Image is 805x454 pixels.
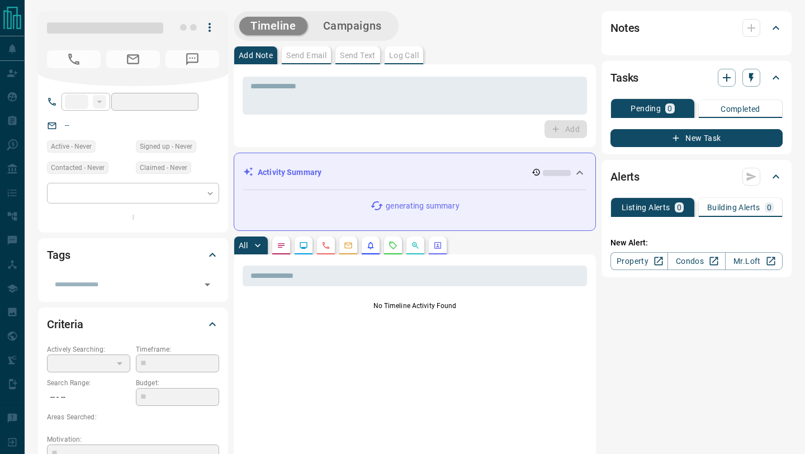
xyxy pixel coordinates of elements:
[243,301,587,311] p: No Timeline Activity Found
[140,162,187,173] span: Claimed - Never
[47,434,219,444] p: Motivation:
[725,252,783,270] a: Mr.Loft
[47,50,101,68] span: No Number
[47,246,70,264] h2: Tags
[610,129,783,147] button: New Task
[47,344,130,354] p: Actively Searching:
[106,50,160,68] span: No Email
[243,162,586,183] div: Activity Summary
[707,204,760,211] p: Building Alerts
[312,17,393,35] button: Campaigns
[47,311,219,338] div: Criteria
[389,241,397,250] svg: Requests
[610,163,783,190] div: Alerts
[610,19,640,37] h2: Notes
[65,121,69,130] a: --
[140,141,192,152] span: Signed up - Never
[277,241,286,250] svg: Notes
[344,241,353,250] svg: Emails
[610,168,640,186] h2: Alerts
[610,64,783,91] div: Tasks
[239,242,248,249] p: All
[200,277,215,292] button: Open
[51,162,105,173] span: Contacted - Never
[51,141,92,152] span: Active - Never
[610,252,668,270] a: Property
[677,204,681,211] p: 0
[667,105,672,112] p: 0
[321,241,330,250] svg: Calls
[366,241,375,250] svg: Listing Alerts
[386,200,459,212] p: generating summary
[258,167,321,178] p: Activity Summary
[299,241,308,250] svg: Lead Browsing Activity
[433,241,442,250] svg: Agent Actions
[622,204,670,211] p: Listing Alerts
[47,388,130,406] p: -- - --
[767,204,771,211] p: 0
[239,51,273,59] p: Add Note
[631,105,661,112] p: Pending
[239,17,307,35] button: Timeline
[667,252,725,270] a: Condos
[47,242,219,268] div: Tags
[47,412,219,422] p: Areas Searched:
[610,15,783,41] div: Notes
[411,241,420,250] svg: Opportunities
[610,237,783,249] p: New Alert:
[47,315,83,333] h2: Criteria
[136,344,219,354] p: Timeframe:
[47,378,130,388] p: Search Range:
[610,69,638,87] h2: Tasks
[165,50,219,68] span: No Number
[136,378,219,388] p: Budget:
[721,105,760,113] p: Completed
